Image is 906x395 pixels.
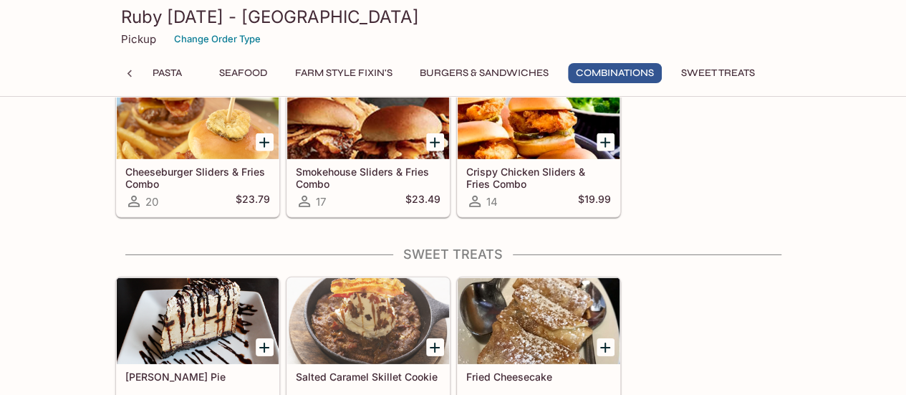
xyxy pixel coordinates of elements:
h5: [PERSON_NAME] Pie [125,371,270,383]
div: Fried Cheesecake [458,278,620,364]
a: Cheeseburger Sliders & Fries Combo20$23.79 [116,72,279,217]
button: Farm Style Fixin's [287,63,400,83]
div: Salted Caramel Skillet Cookie [287,278,449,364]
div: Smokehouse Sliders & Fries Combo [287,73,449,159]
button: Add Mudd Pie [256,338,274,356]
button: Seafood [211,63,276,83]
button: Pasta [135,63,200,83]
button: Burgers & Sandwiches [412,63,556,83]
h5: Crispy Chicken Sliders & Fries Combo [466,166,611,189]
h5: Fried Cheesecake [466,371,611,383]
h4: Sweet Treats [115,247,791,262]
span: 20 [145,195,158,209]
h5: $23.79 [236,193,270,210]
button: Add Fried Cheesecake [597,338,615,356]
button: Combinations [568,63,662,83]
button: Add Salted Caramel Skillet Cookie [426,338,444,356]
div: Cheeseburger Sliders & Fries Combo [117,73,279,159]
div: Crispy Chicken Sliders & Fries Combo [458,73,620,159]
span: 14 [486,195,498,209]
h5: Smokehouse Sliders & Fries Combo [296,166,440,189]
div: Mudd Pie [117,278,279,364]
h3: Ruby [DATE] - [GEOGRAPHIC_DATA] [121,6,786,28]
h5: $23.49 [405,193,440,210]
h5: $19.99 [578,193,611,210]
button: Add Cheeseburger Sliders & Fries Combo [256,133,274,151]
a: Crispy Chicken Sliders & Fries Combo14$19.99 [457,72,620,217]
p: Pickup [121,32,156,46]
span: 17 [316,195,326,209]
button: Add Smokehouse Sliders & Fries Combo [426,133,444,151]
a: Smokehouse Sliders & Fries Combo17$23.49 [286,72,450,217]
h5: Salted Caramel Skillet Cookie [296,371,440,383]
h5: Cheeseburger Sliders & Fries Combo [125,166,270,189]
button: Change Order Type [168,28,267,50]
button: Sweet Treats [673,63,763,83]
button: Add Crispy Chicken Sliders & Fries Combo [597,133,615,151]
